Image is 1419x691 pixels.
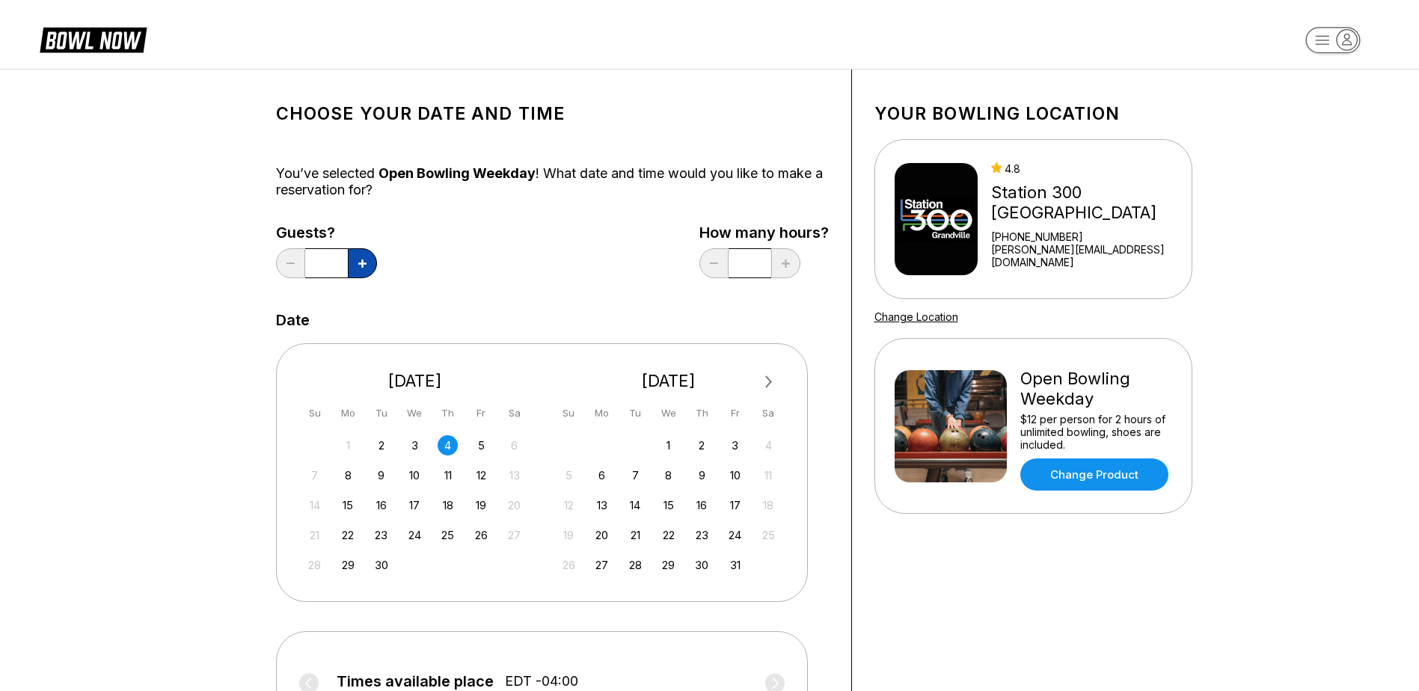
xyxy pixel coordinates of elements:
[991,230,1185,243] div: [PHONE_NUMBER]
[438,403,458,423] div: Th
[438,435,458,455] div: Choose Thursday, September 4th, 2025
[991,243,1185,268] a: [PERSON_NAME][EMAIL_ADDRESS][DOMAIN_NAME]
[337,673,494,690] span: Times available place
[658,435,678,455] div: Choose Wednesday, October 1st, 2025
[405,525,425,545] div: Choose Wednesday, September 24th, 2025
[725,435,745,455] div: Choose Friday, October 3rd, 2025
[991,162,1185,175] div: 4.8
[592,525,612,545] div: Choose Monday, October 20th, 2025
[592,495,612,515] div: Choose Monday, October 13th, 2025
[592,465,612,485] div: Choose Monday, October 6th, 2025
[758,435,779,455] div: Not available Saturday, October 4th, 2025
[471,495,491,515] div: Choose Friday, September 19th, 2025
[276,103,829,124] h1: Choose your Date and time
[438,495,458,515] div: Choose Thursday, September 18th, 2025
[303,434,527,575] div: month 2025-09
[304,465,325,485] div: Not available Sunday, September 7th, 2025
[338,495,358,515] div: Choose Monday, September 15th, 2025
[559,525,579,545] div: Not available Sunday, October 19th, 2025
[625,525,646,545] div: Choose Tuesday, October 21st, 2025
[338,525,358,545] div: Choose Monday, September 22nd, 2025
[991,182,1185,223] div: Station 300 [GEOGRAPHIC_DATA]
[371,435,391,455] div: Choose Tuesday, September 2nd, 2025
[405,403,425,423] div: We
[692,495,712,515] div: Choose Thursday, October 16th, 2025
[304,525,325,545] div: Not available Sunday, September 21st, 2025
[692,525,712,545] div: Choose Thursday, October 23rd, 2025
[725,495,745,515] div: Choose Friday, October 17th, 2025
[1020,458,1168,491] a: Change Product
[371,403,391,423] div: Tu
[559,465,579,485] div: Not available Sunday, October 5th, 2025
[504,525,524,545] div: Not available Saturday, September 27th, 2025
[276,224,377,241] label: Guests?
[592,403,612,423] div: Mo
[405,435,425,455] div: Choose Wednesday, September 3rd, 2025
[692,555,712,575] div: Choose Thursday, October 30th, 2025
[371,525,391,545] div: Choose Tuesday, September 23rd, 2025
[471,403,491,423] div: Fr
[658,495,678,515] div: Choose Wednesday, October 15th, 2025
[338,403,358,423] div: Mo
[699,224,829,241] label: How many hours?
[725,525,745,545] div: Choose Friday, October 24th, 2025
[504,435,524,455] div: Not available Saturday, September 6th, 2025
[299,371,531,391] div: [DATE]
[1020,369,1172,409] div: Open Bowling Weekday
[725,555,745,575] div: Choose Friday, October 31st, 2025
[625,555,646,575] div: Choose Tuesday, October 28th, 2025
[304,403,325,423] div: Su
[559,403,579,423] div: Su
[758,403,779,423] div: Sa
[658,525,678,545] div: Choose Wednesday, October 22nd, 2025
[895,370,1007,482] img: Open Bowling Weekday
[504,495,524,515] div: Not available Saturday, September 20th, 2025
[758,465,779,485] div: Not available Saturday, October 11th, 2025
[874,103,1192,124] h1: Your bowling location
[625,465,646,485] div: Choose Tuesday, October 7th, 2025
[438,465,458,485] div: Choose Thursday, September 11th, 2025
[504,465,524,485] div: Not available Saturday, September 13th, 2025
[758,495,779,515] div: Not available Saturday, October 18th, 2025
[1020,413,1172,451] div: $12 per person for 2 hours of unlimited bowling, shoes are included.
[276,165,829,198] div: You’ve selected ! What date and time would you like to make a reservation for?
[371,555,391,575] div: Choose Tuesday, September 30th, 2025
[559,495,579,515] div: Not available Sunday, October 12th, 2025
[692,435,712,455] div: Choose Thursday, October 2nd, 2025
[276,312,310,328] label: Date
[758,525,779,545] div: Not available Saturday, October 25th, 2025
[553,371,785,391] div: [DATE]
[405,465,425,485] div: Choose Wednesday, September 10th, 2025
[658,555,678,575] div: Choose Wednesday, October 29th, 2025
[504,403,524,423] div: Sa
[405,495,425,515] div: Choose Wednesday, September 17th, 2025
[378,165,536,181] span: Open Bowling Weekday
[304,495,325,515] div: Not available Sunday, September 14th, 2025
[438,525,458,545] div: Choose Thursday, September 25th, 2025
[471,465,491,485] div: Choose Friday, September 12th, 2025
[725,403,745,423] div: Fr
[338,555,358,575] div: Choose Monday, September 29th, 2025
[505,673,578,690] span: EDT -04:00
[895,163,978,275] img: Station 300 Grandville
[692,465,712,485] div: Choose Thursday, October 9th, 2025
[557,434,781,575] div: month 2025-10
[692,403,712,423] div: Th
[338,465,358,485] div: Choose Monday, September 8th, 2025
[371,465,391,485] div: Choose Tuesday, September 9th, 2025
[371,495,391,515] div: Choose Tuesday, September 16th, 2025
[592,555,612,575] div: Choose Monday, October 27th, 2025
[559,555,579,575] div: Not available Sunday, October 26th, 2025
[658,465,678,485] div: Choose Wednesday, October 8th, 2025
[625,403,646,423] div: Tu
[471,525,491,545] div: Choose Friday, September 26th, 2025
[471,435,491,455] div: Choose Friday, September 5th, 2025
[625,495,646,515] div: Choose Tuesday, October 14th, 2025
[304,555,325,575] div: Not available Sunday, September 28th, 2025
[658,403,678,423] div: We
[874,310,958,323] a: Change Location
[757,370,781,394] button: Next Month
[725,465,745,485] div: Choose Friday, October 10th, 2025
[338,435,358,455] div: Not available Monday, September 1st, 2025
